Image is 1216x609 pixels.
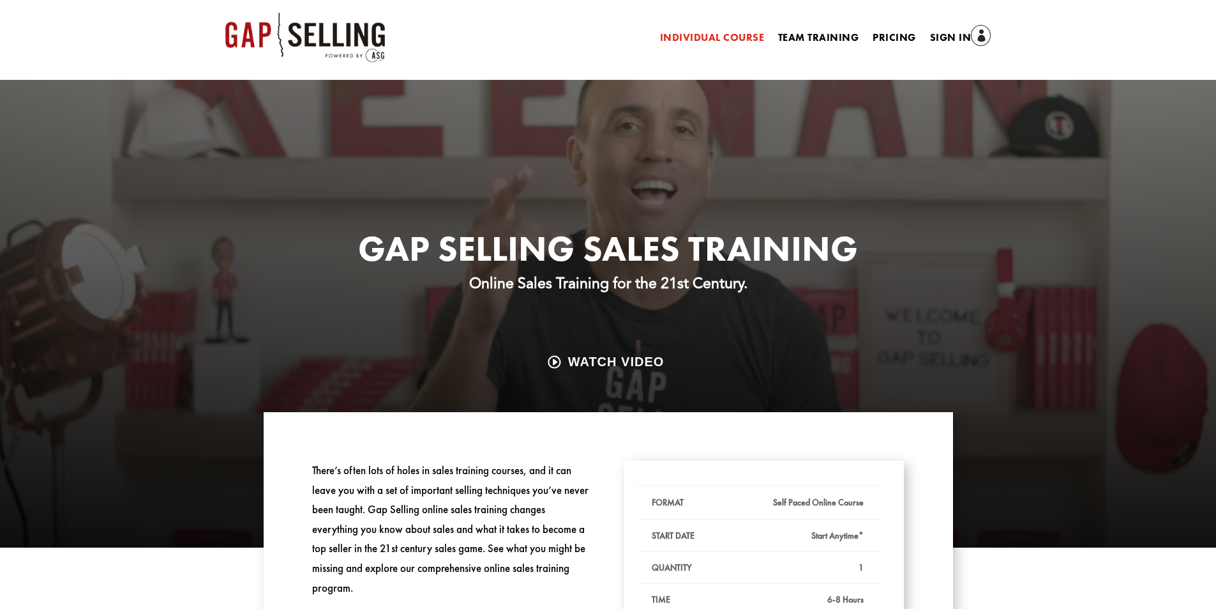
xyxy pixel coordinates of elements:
h1: Gap Selling Sales Training [264,231,953,273]
strong: START DATE [652,530,694,541]
strong: Self Paced Online Course [773,497,864,508]
strong: 6-8 Hours [827,594,864,605]
p: There’s often lots of holes in sales training courses, and it can leave you with a set of importa... [312,461,592,597]
strong: QUANTITY [652,562,692,573]
strong: Start Anytime* [811,530,864,541]
a: Pricing [873,33,915,47]
strong: TIME [652,594,670,605]
strong: FORMAT [652,497,684,508]
a: Team Training [778,33,859,47]
p: Online Sales Training for the 21st Century. [264,273,953,293]
a: watch video [537,350,679,374]
strong: 1 [859,562,864,573]
a: Sign In [930,29,991,47]
a: Individual Course [660,33,764,47]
